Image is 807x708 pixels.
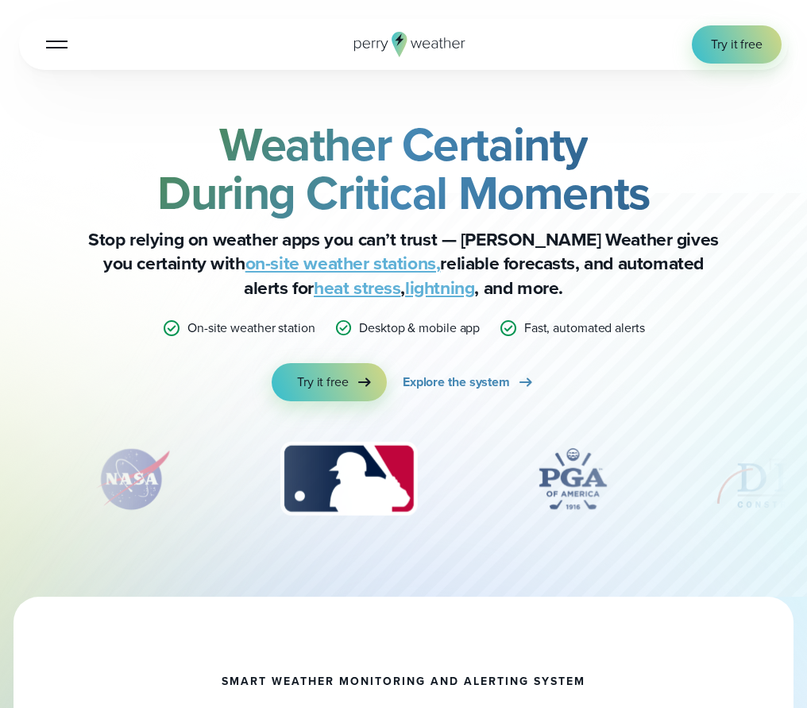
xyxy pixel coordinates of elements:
[77,439,188,519] div: 2 of 12
[19,439,788,527] div: slideshow
[157,110,650,228] strong: Weather Certainty During Critical Moments
[222,675,585,688] h1: smart weather monitoring and alerting system
[272,363,387,401] a: Try it free
[297,373,349,392] span: Try it free
[405,274,474,301] a: lightning
[314,274,401,301] a: heat stress
[245,250,441,277] a: on-site weather stations,
[403,373,510,392] span: Explore the system
[403,363,535,401] a: Explore the system
[264,439,432,519] img: MLB.svg
[692,25,782,64] a: Try it free
[264,439,432,519] div: 3 of 12
[711,35,763,54] span: Try it free
[77,439,188,519] img: NASA.svg
[509,439,636,519] img: PGA.svg
[359,319,480,338] p: Desktop & mobile app
[86,227,721,300] p: Stop relying on weather apps you can’t trust — [PERSON_NAME] Weather gives you certainty with rel...
[524,319,645,338] p: Fast, automated alerts
[187,319,315,338] p: On-site weather station
[509,439,636,519] div: 4 of 12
